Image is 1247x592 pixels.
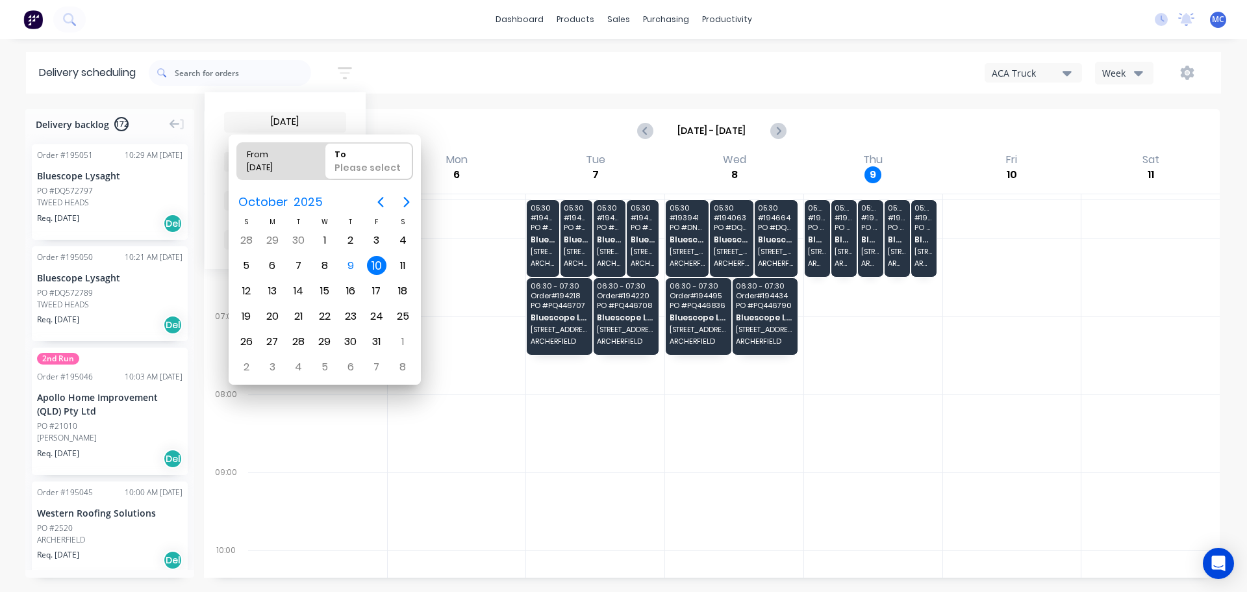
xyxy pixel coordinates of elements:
[835,204,852,212] span: 05:30
[338,216,364,227] div: T
[37,149,93,161] div: Order # 195051
[329,161,409,179] div: Please select
[341,281,360,301] div: Thursday, October 16, 2025
[36,118,109,131] span: Delivery backlog
[631,259,655,267] span: ARCHERFIELD
[262,231,282,250] div: Monday, September 29, 2025
[758,224,793,231] span: PO # DQ572421
[736,282,793,290] span: 06:30 - 07:30
[290,190,325,214] span: 2025
[835,248,852,255] span: [STREET_ADDRESS][PERSON_NAME] (STORE)
[1212,14,1224,25] span: MC
[531,282,588,290] span: 06:30 - 07:30
[37,487,93,498] div: Order # 195045
[914,259,932,267] span: ARCHERFIELD
[236,256,256,276] div: Sunday, October 5, 2025
[37,534,183,546] div: ARCHERFIELD
[564,235,588,244] span: Bluescope Lysaght
[597,282,654,290] span: 06:30 - 07:30
[736,292,793,300] span: Order # 194434
[670,326,727,333] span: [STREET_ADDRESS]
[531,235,555,244] span: Bluescope Lysaght
[914,224,932,231] span: PO # DN357891
[631,235,655,244] span: Bluescope Lysaght
[861,259,879,267] span: ARCHERFIELD
[597,224,622,231] span: PO # RMK DQ571936
[736,313,793,322] span: Bluescope Lysaght
[341,231,360,250] div: Thursday, October 2, 2025
[758,248,793,255] span: [STREET_ADDRESS][PERSON_NAME] (STORE)
[315,357,334,377] div: Wednesday, November 5, 2025
[315,281,334,301] div: Wednesday, October 15, 2025
[631,248,655,255] span: [STREET_ADDRESS][PERSON_NAME] (STORE)
[597,235,622,244] span: Bluescope Lysaght
[531,302,588,309] span: PO # PQ446707
[550,10,601,29] div: products
[37,314,79,326] span: Req. [DATE]
[597,292,654,300] span: Order # 194220
[37,506,183,520] div: Western Roofing Solutions
[37,522,73,534] div: PO #2520
[37,448,79,459] span: Req. [DATE]
[808,204,825,212] span: 05:30
[286,216,312,227] div: T
[289,332,309,352] div: Tuesday, October 28, 2025
[888,204,905,212] span: 05:30
[37,432,183,444] div: [PERSON_NAME]
[393,357,412,377] div: Saturday, November 8, 2025
[914,204,932,212] span: 05:30
[861,214,879,222] span: # 194379
[125,487,183,498] div: 10:00 AM [DATE]
[37,371,93,383] div: Order # 195046
[289,256,309,276] div: Tuesday, October 7, 2025
[914,248,932,255] span: [STREET_ADDRESS][PERSON_NAME] (STORE)
[37,549,79,561] span: Req. [DATE]
[670,292,727,300] span: Order # 194495
[163,315,183,335] div: Del
[531,248,555,255] span: [STREET_ADDRESS][PERSON_NAME] (STORE)
[1002,153,1021,166] div: Fri
[714,224,749,231] span: PO # DQ572102
[289,231,309,250] div: Tuesday, September 30, 2025
[670,204,705,212] span: 05:30
[262,307,282,326] div: Monday, October 20, 2025
[835,224,852,231] span: PO # DQ572142
[125,251,183,263] div: 10:21 AM [DATE]
[564,214,588,222] span: # 194496
[670,282,727,290] span: 06:30 - 07:30
[1003,166,1020,183] div: 10
[835,214,852,222] span: # 194519
[1142,166,1159,183] div: 11
[758,204,793,212] span: 05:30
[37,271,183,285] div: Bluescope Lysaght
[888,224,905,231] span: PO # DQ572366
[714,235,749,244] span: Bluescope Lysaght
[390,216,416,227] div: S
[726,166,743,183] div: 8
[26,52,149,94] div: Delivery scheduling
[631,214,655,222] span: # 194399
[719,153,750,166] div: Wed
[1095,62,1153,84] button: Week
[230,190,331,214] button: October2025
[597,248,622,255] span: [STREET_ADDRESS][PERSON_NAME] (STORE)
[636,10,696,29] div: purchasing
[175,60,311,86] input: Search for orders
[489,10,550,29] a: dashboard
[736,337,793,345] span: ARCHERFIELD
[985,63,1082,83] button: ACA Truck
[564,259,588,267] span: ARCHERFIELD
[242,143,308,161] div: From
[37,353,79,365] span: 2nd Run
[808,224,825,231] span: PO # DQ572593
[125,149,183,161] div: 10:29 AM [DATE]
[531,326,588,333] span: [STREET_ADDRESS]
[37,420,77,432] div: PO #21010
[315,332,334,352] div: Wednesday, October 29, 2025
[888,259,905,267] span: ARCHERFIELD
[670,248,705,255] span: [STREET_ADDRESS][PERSON_NAME] (STORE)
[631,204,655,212] span: 05:30
[312,216,338,227] div: W
[670,235,705,244] span: Bluescope Lysaght
[367,231,386,250] div: Friday, October 3, 2025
